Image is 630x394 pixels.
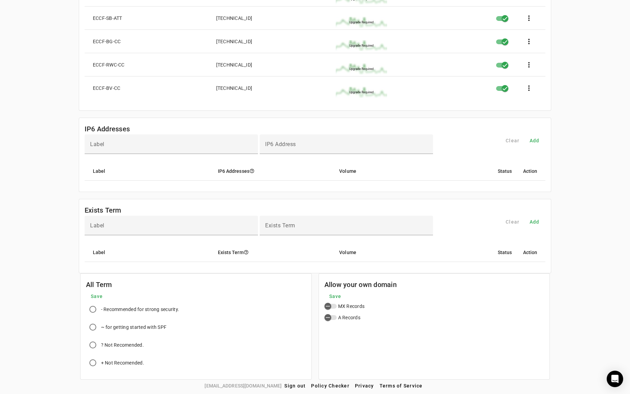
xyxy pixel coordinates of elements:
[265,141,296,147] mat-label: IP6 Address
[523,216,545,228] button: Add
[205,382,282,390] span: [EMAIL_ADDRESS][DOMAIN_NAME]
[100,342,144,348] label: ? Not Recomended.
[311,383,349,389] span: Policy Checker
[336,40,387,51] img: upgrade_sparkline.jpg
[100,324,167,331] label: ~ for getting started with SPF
[93,61,125,68] div: ECCF-RWC-CC
[329,293,342,300] span: Save
[284,383,306,389] span: Sign out
[324,279,397,290] mat-card-title: Allow your own domain
[90,141,104,147] mat-label: Label
[85,123,130,134] mat-card-title: IP6 Addresses
[212,162,334,181] mat-header-cell: IP6 Addresses
[100,306,180,313] label: - Recommended for strong security.
[324,304,337,309] button: Include MX records
[355,383,374,389] span: Privacy
[86,290,108,302] button: Save
[337,314,360,321] label: A Records
[518,243,546,262] mat-header-cell: Action
[492,162,518,181] mat-header-cell: Status
[216,85,252,92] div: [TECHNICAL_ID]
[79,199,551,273] fm-list-table: Exists Term
[93,85,121,92] div: ECCF-BV-CC
[86,279,112,290] mat-card-title: All Term
[85,243,212,262] mat-header-cell: Label
[523,134,545,147] button: Add
[91,293,103,300] span: Save
[282,380,308,392] button: Sign out
[377,380,425,392] button: Terms of Service
[530,218,540,225] span: Add
[336,17,387,28] img: upgrade_sparkline.jpg
[79,118,551,192] fm-list-table: IP6 Addresses
[324,290,346,302] button: Save
[336,63,387,74] img: upgrade_sparkline.jpg
[216,15,252,22] div: [TECHNICAL_ID]
[265,222,295,229] mat-label: Exists Term
[85,205,121,216] mat-card-title: Exists Term
[308,380,352,392] button: Policy Checker
[324,315,337,320] button: Include A record
[93,38,121,45] div: ECCF-BG-CC
[492,243,518,262] mat-header-cell: Status
[337,303,365,310] label: MX Records
[607,371,623,387] div: Open Intercom Messenger
[530,137,540,144] span: Add
[216,61,252,68] div: [TECHNICAL_ID]
[336,87,387,98] img: upgrade_sparkline.jpg
[334,162,492,181] mat-header-cell: Volume
[100,359,144,366] label: + Not Recomended.
[212,243,334,262] mat-header-cell: Exists Term
[244,250,249,255] i: help_outline
[93,15,122,22] div: ECCF-SB-ATT
[334,243,492,262] mat-header-cell: Volume
[352,380,377,392] button: Privacy
[249,168,255,174] i: help_outline
[380,383,423,389] span: Terms of Service
[85,162,212,181] mat-header-cell: Label
[90,222,104,229] mat-label: Label
[216,38,252,45] div: [TECHNICAL_ID]
[518,162,546,181] mat-header-cell: Action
